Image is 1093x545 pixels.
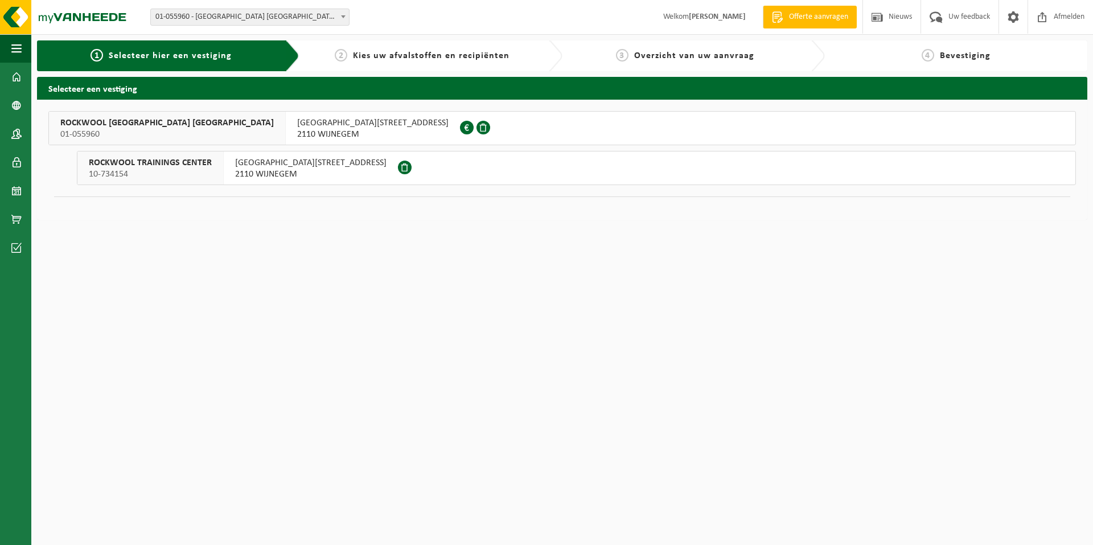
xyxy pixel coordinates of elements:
[763,6,857,28] a: Offerte aanvragen
[235,169,387,180] span: 2110 WIJNEGEM
[689,13,746,21] strong: [PERSON_NAME]
[616,49,628,62] span: 3
[353,51,509,60] span: Kies uw afvalstoffen en recipiënten
[634,51,754,60] span: Overzicht van uw aanvraag
[89,169,212,180] span: 10-734154
[235,157,387,169] span: [GEOGRAPHIC_DATA][STREET_ADDRESS]
[60,117,274,129] span: ROCKWOOL [GEOGRAPHIC_DATA] [GEOGRAPHIC_DATA]
[91,49,103,62] span: 1
[109,51,232,60] span: Selecteer hier een vestiging
[89,157,212,169] span: ROCKWOOL TRAININGS CENTER
[786,11,851,23] span: Offerte aanvragen
[60,129,274,140] span: 01-055960
[940,51,991,60] span: Bevestiging
[335,49,347,62] span: 2
[297,129,449,140] span: 2110 WIJNEGEM
[37,77,1087,99] h2: Selecteer een vestiging
[151,9,349,25] span: 01-055960 - ROCKWOOL BELGIUM NV - WIJNEGEM
[297,117,449,129] span: [GEOGRAPHIC_DATA][STREET_ADDRESS]
[150,9,350,26] span: 01-055960 - ROCKWOOL BELGIUM NV - WIJNEGEM
[77,151,1076,185] button: ROCKWOOL TRAININGS CENTER 10-734154 [GEOGRAPHIC_DATA][STREET_ADDRESS]2110 WIJNEGEM
[922,49,934,62] span: 4
[48,111,1076,145] button: ROCKWOOL [GEOGRAPHIC_DATA] [GEOGRAPHIC_DATA] 01-055960 [GEOGRAPHIC_DATA][STREET_ADDRESS]2110 WIJN...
